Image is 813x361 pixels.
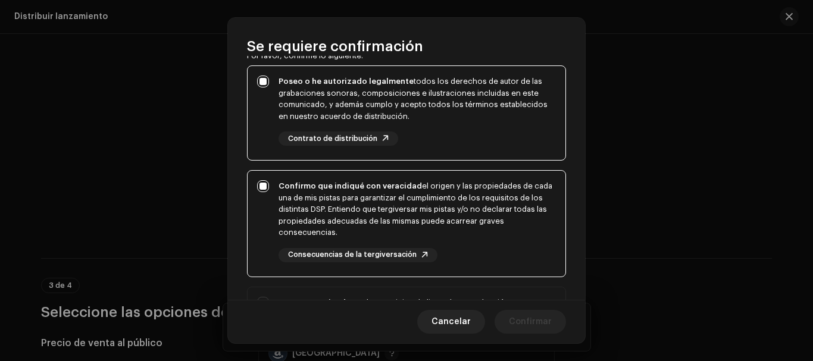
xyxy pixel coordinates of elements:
p-togglebutton: Confirmo que indiqué con veracidadel origen y las propiedades de cada una de mis pistas para gara... [247,170,566,277]
button: Confirmar [495,310,566,334]
font: Cancelar [431,318,471,326]
div: el origen y las propiedades de cada una de mis pistas para garantizar el cumplimiento de los requ... [279,180,556,238]
span: Contrato de distribución [288,135,377,143]
div: todos los derechos de autor de las grabaciones sonoras, composiciones e ilustraciones incluidas e... [279,76,556,122]
font: Confirmar [509,318,552,326]
span: Consecuencias de la tergiversación [288,251,417,259]
div: Por favor, confirme lo siguiente: [247,51,566,61]
span: Se requiere confirmación [247,37,423,56]
strong: Acepto y entiendo [279,299,351,306]
strong: Poseo o he autorizado legalmente [279,77,414,85]
div: que los servicios de listas de reproducción que garantizan un "aumento de las reproducciones en l... [279,297,556,355]
strong: Confirmo que indiqué con veracidad [279,182,422,190]
button: Cancelar [417,310,485,334]
p-togglebutton: Poseo o he autorizado legalmentetodos los derechos de autor de las grabaciones sonoras, composici... [247,65,566,161]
